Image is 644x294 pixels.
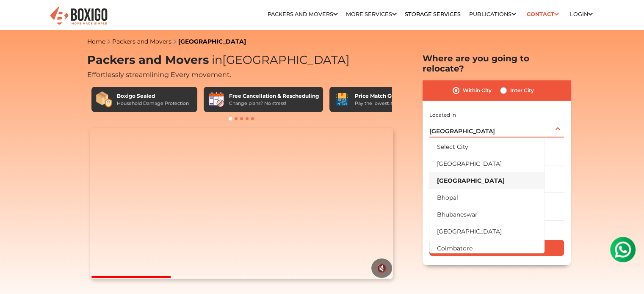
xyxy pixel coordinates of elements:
[371,258,392,278] button: 🔇
[112,38,171,45] a: Packers and Movers
[49,5,108,26] img: Boxigo
[229,92,319,100] div: Free Cancellation & Rescheduling
[355,100,419,107] div: Pay the lowest. Guaranteed!
[429,240,544,257] li: Coimbatore
[8,8,25,25] img: whatsapp-icon.svg
[463,85,492,96] label: Within City
[423,53,571,74] h2: Where are you going to relocate?
[212,53,222,67] span: in
[208,91,225,108] img: Free Cancellation & Rescheduling
[429,223,544,240] li: [GEOGRAPHIC_DATA]
[334,91,351,108] img: Price Match Guarantee
[429,172,544,189] li: [GEOGRAPHIC_DATA]
[429,138,544,155] li: Select City
[87,38,105,45] a: Home
[405,11,461,17] a: Storage Services
[268,11,338,17] a: Packers and Movers
[209,53,350,67] span: [GEOGRAPHIC_DATA]
[524,8,562,21] a: Contact
[429,206,544,223] li: Bhubaneswar
[429,127,495,135] span: [GEOGRAPHIC_DATA]
[90,128,393,279] video: Your browser does not support the video tag.
[570,11,593,17] a: Login
[87,71,231,79] span: Effortlessly streamlining Every movement.
[510,85,534,96] label: Inter City
[346,11,397,17] a: More services
[429,111,456,119] label: Located in
[178,38,246,45] a: [GEOGRAPHIC_DATA]
[469,11,516,17] a: Publications
[229,100,319,107] div: Change plans? No stress!
[96,91,113,108] img: Boxigo Sealed
[429,189,544,206] li: Bhopal
[355,92,419,100] div: Price Match Guarantee
[117,100,189,107] div: Household Damage Protection
[87,53,396,67] h1: Packers and Movers
[429,155,544,172] li: [GEOGRAPHIC_DATA]
[117,92,189,100] div: Boxigo Sealed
